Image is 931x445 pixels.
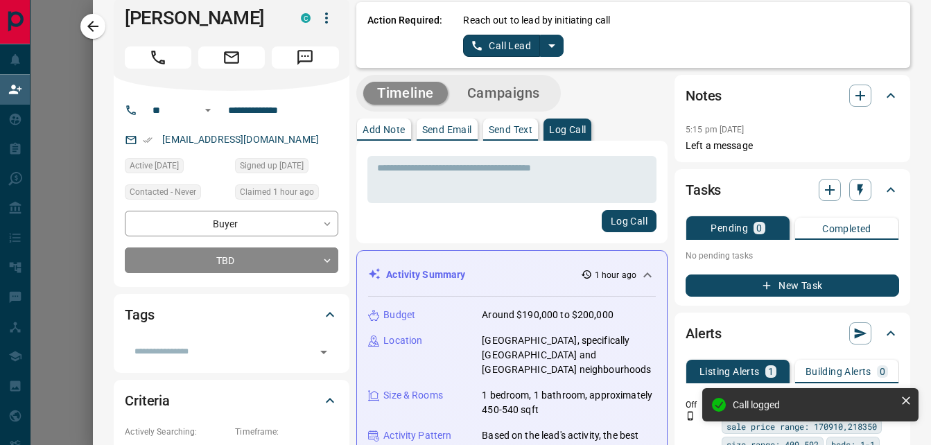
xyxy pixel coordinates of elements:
[686,322,722,344] h2: Alerts
[686,125,745,134] p: 5:15 pm [DATE]
[125,7,280,29] h1: [PERSON_NAME]
[595,269,636,281] p: 1 hour ago
[235,426,338,438] p: Timeframe:
[130,185,196,199] span: Contacted - Never
[235,184,338,204] div: Sun Sep 14 2025
[125,298,338,331] div: Tags
[363,82,448,105] button: Timeline
[733,399,895,410] div: Call logged
[806,367,871,376] p: Building Alerts
[125,384,338,417] div: Criteria
[125,426,228,438] p: Actively Searching:
[143,135,153,145] svg: Email Verified
[125,390,170,412] h2: Criteria
[756,223,762,233] p: 0
[686,79,899,112] div: Notes
[482,333,656,377] p: [GEOGRAPHIC_DATA], specifically [GEOGRAPHIC_DATA] and [GEOGRAPHIC_DATA] neighbourhoods
[386,268,465,282] p: Activity Summary
[463,35,540,57] button: Call Lead
[162,134,319,145] a: [EMAIL_ADDRESS][DOMAIN_NAME]
[125,211,338,236] div: Buyer
[125,46,191,69] span: Call
[367,13,442,57] p: Action Required:
[200,102,216,119] button: Open
[711,223,748,233] p: Pending
[383,428,451,443] p: Activity Pattern
[699,367,760,376] p: Listing Alerts
[314,342,333,362] button: Open
[686,173,899,207] div: Tasks
[240,159,304,173] span: Signed up [DATE]
[240,185,314,199] span: Claimed 1 hour ago
[125,158,228,177] div: Thu Sep 04 2025
[125,304,154,326] h2: Tags
[463,35,564,57] div: split button
[383,308,415,322] p: Budget
[489,125,533,134] p: Send Text
[125,247,338,273] div: TBD
[272,46,338,69] span: Message
[482,308,614,322] p: Around $190,000 to $200,000
[463,13,610,28] p: Reach out to lead by initiating call
[235,158,338,177] div: Tue Sep 02 2025
[880,367,885,376] p: 0
[130,159,179,173] span: Active [DATE]
[368,262,656,288] div: Activity Summary1 hour ago
[686,139,899,153] p: Left a message
[686,399,713,411] p: Off
[686,179,721,201] h2: Tasks
[301,13,311,23] div: condos.ca
[383,388,443,403] p: Size & Rooms
[383,333,422,348] p: Location
[422,125,472,134] p: Send Email
[686,317,899,350] div: Alerts
[686,411,695,421] svg: Push Notification Only
[363,125,405,134] p: Add Note
[768,367,774,376] p: 1
[453,82,554,105] button: Campaigns
[482,388,656,417] p: 1 bedroom, 1 bathroom, approximately 450-540 sqft
[822,224,871,234] p: Completed
[686,274,899,297] button: New Task
[602,210,656,232] button: Log Call
[686,85,722,107] h2: Notes
[198,46,265,69] span: Email
[686,245,899,266] p: No pending tasks
[549,125,586,134] p: Log Call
